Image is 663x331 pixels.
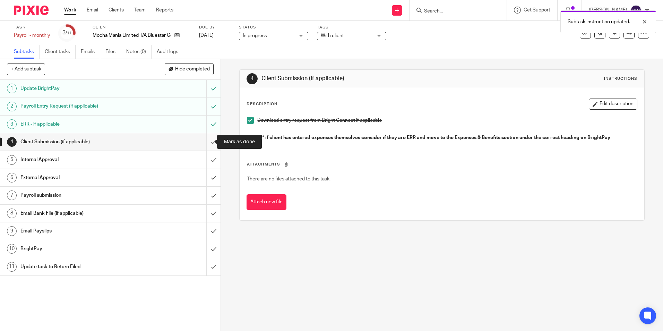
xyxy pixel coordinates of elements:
a: Reports [156,7,173,14]
div: 4 [247,73,258,84]
small: /11 [66,31,72,35]
div: 9 [7,226,17,236]
p: Download entry request from Bright Connect if applicable [257,117,637,124]
a: Audit logs [157,45,183,59]
h1: Email Bank File (if applicable) [20,208,140,219]
div: 3 [7,119,17,129]
span: There are no files attached to this task. [247,177,330,181]
h1: Payroll submission [20,190,140,201]
button: Attach new file [247,194,286,210]
label: Tags [317,25,386,30]
div: 3 [62,29,72,37]
span: With client [321,33,344,38]
h1: Client Submission (if applicable) [20,137,140,147]
span: [DATE] [199,33,214,38]
h1: External Approval [20,172,140,183]
div: 7 [7,190,17,200]
h1: Email Payslips [20,226,140,236]
a: Subtasks [14,45,40,59]
button: + Add subtask [7,63,45,75]
label: Due by [199,25,230,30]
label: Status [239,25,308,30]
div: 8 [7,209,17,218]
a: Emails [81,45,100,59]
h1: BrightPay [20,244,140,254]
div: 5 [7,155,17,165]
span: In progress [243,33,267,38]
div: 4 [7,137,17,147]
div: Payroll - monthly [14,32,50,39]
div: 6 [7,173,17,183]
a: Email [87,7,98,14]
a: Notes (0) [126,45,152,59]
a: Client tasks [45,45,76,59]
p: Mocha Mania Limited T/A Bluestar Coffee [93,32,171,39]
label: Task [14,25,50,30]
a: Work [64,7,76,14]
button: Edit description [589,99,637,110]
div: 11 [7,262,17,272]
a: Clients [109,7,124,14]
h1: Payroll Entry Request (if applicable) [20,101,140,111]
span: Attachments [247,162,280,166]
h1: Update task to Return Filed [20,262,140,272]
div: 10 [7,244,17,254]
img: svg%3E [630,5,642,16]
h1: Internal Approval [20,154,140,165]
div: 1 [7,84,17,93]
label: Client [93,25,190,30]
img: Pixie [14,6,49,15]
a: Files [105,45,121,59]
p: Description [247,101,277,107]
span: Hide completed [175,67,210,72]
div: 2 [7,102,17,111]
strong: *NOTE* if client has entered expenses themselves consider if they are ERR and move to the Expense... [247,135,610,140]
h1: ERR - if applicable [20,119,140,129]
button: Hide completed [165,63,214,75]
h1: Update BrightPay [20,83,140,94]
h1: Client Submission (if applicable) [261,75,457,82]
div: Instructions [604,76,637,82]
a: Team [134,7,146,14]
p: Subtask instruction updated. [568,18,630,25]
